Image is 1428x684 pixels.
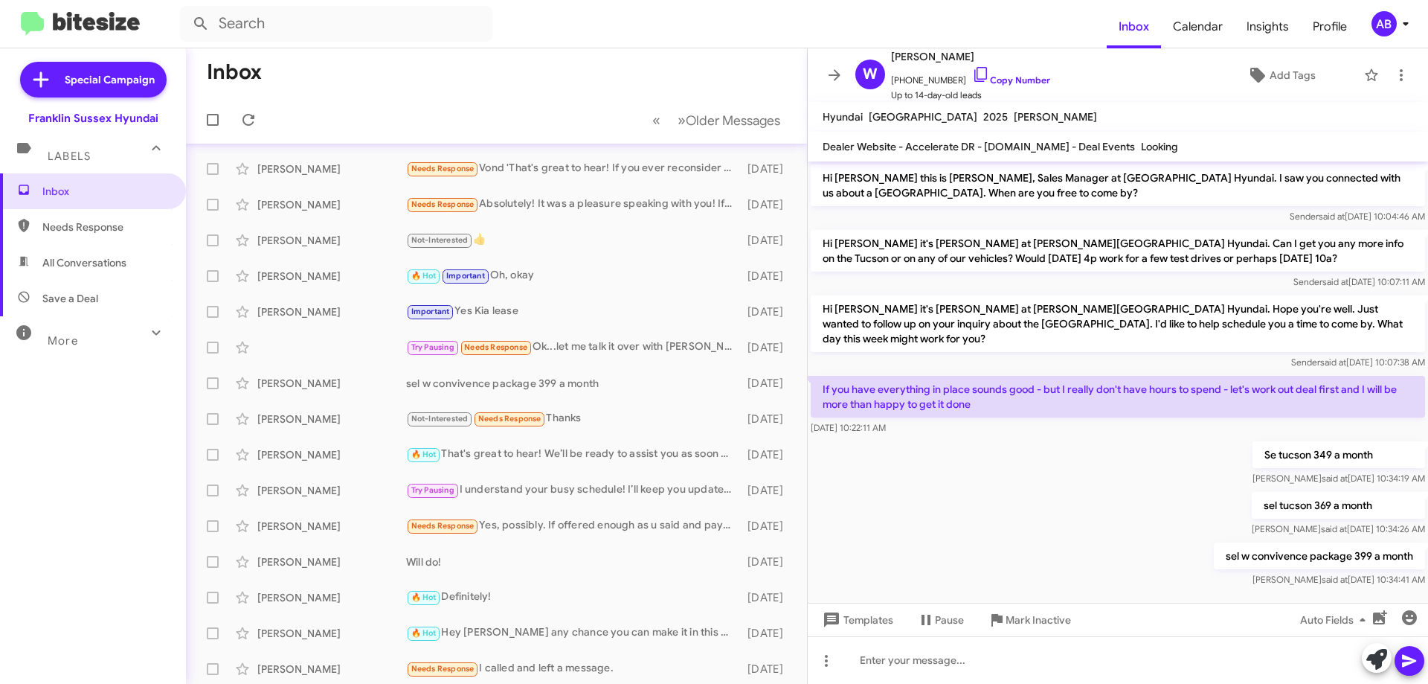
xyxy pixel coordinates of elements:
[811,376,1425,418] p: If you have everything in place sounds good - but I really don't have hours to spend - let's work...
[406,231,740,249] div: 👍
[740,340,795,355] div: [DATE]
[406,303,740,320] div: Yes Kia lease
[1291,357,1425,368] span: Sender [DATE] 10:07:38 AM
[740,197,795,212] div: [DATE]
[48,334,78,348] span: More
[1014,110,1097,124] span: [PERSON_NAME]
[811,164,1425,206] p: Hi [PERSON_NAME] this is [PERSON_NAME], Sales Manager at [GEOGRAPHIC_DATA] Hyundai. I saw you con...
[1322,473,1348,484] span: said at
[406,160,740,177] div: Vond 'That's great to hear! If you ever reconsider or have any questions about your car, feel fre...
[406,660,740,677] div: I called and left a message.
[1322,574,1348,585] span: said at
[411,235,469,245] span: Not-Interested
[740,162,795,176] div: [DATE]
[1252,574,1425,585] span: [PERSON_NAME] [DATE] 10:34:41 AM
[669,105,789,135] button: Next
[406,624,740,642] div: Hey [PERSON_NAME] any chance you can make it in this week? we have a great assortment of vehicle ...
[1288,607,1383,633] button: Auto Fields
[411,164,475,173] span: Needs Response
[257,412,406,426] div: [PERSON_NAME]
[257,376,406,391] div: [PERSON_NAME]
[257,554,406,569] div: [PERSON_NAME]
[406,267,740,284] div: Oh, okay
[20,62,167,98] a: Special Campaign
[411,307,450,316] span: Important
[411,628,437,638] span: 🔥 Hot
[1301,5,1359,48] a: Profile
[863,63,878,86] span: W
[257,590,406,605] div: [PERSON_NAME]
[257,626,406,641] div: [PERSON_NAME]
[686,112,780,129] span: Older Messages
[406,446,740,463] div: That's great to hear! We’ll be ready to assist you as soon as you arrive. Safe travels!
[446,271,485,281] span: Important
[478,414,541,423] span: Needs Response
[905,607,976,633] button: Pause
[411,592,437,602] span: 🔥 Hot
[652,111,660,130] span: «
[808,607,905,633] button: Templates
[740,662,795,677] div: [DATE]
[811,230,1425,272] p: Hi [PERSON_NAME] it's [PERSON_NAME] at [PERSON_NAME][GEOGRAPHIC_DATA] Hyundai. Can I get you any ...
[1290,211,1425,222] span: Sender [DATE] 10:04:46 AM
[869,110,977,124] span: [GEOGRAPHIC_DATA]
[1293,276,1425,287] span: Sender [DATE] 10:07:11 AM
[740,626,795,641] div: [DATE]
[406,517,740,534] div: Yes, possibly. If offered enough as u said and payments on new vehicle are less than what we have...
[257,483,406,498] div: [PERSON_NAME]
[740,376,795,391] div: [DATE]
[1252,492,1425,519] p: sel tucson 369 a month
[1006,607,1071,633] span: Mark Inactive
[972,74,1050,86] a: Copy Number
[1235,5,1301,48] a: Insights
[257,197,406,212] div: [PERSON_NAME]
[257,304,406,319] div: [PERSON_NAME]
[1320,357,1346,368] span: said at
[811,295,1425,352] p: Hi [PERSON_NAME] it's [PERSON_NAME] at [PERSON_NAME][GEOGRAPHIC_DATA] Hyundai. Hope you're well. ...
[678,111,686,130] span: »
[1204,62,1357,89] button: Add Tags
[42,255,126,270] span: All Conversations
[1214,543,1425,569] p: sel w convivence package 399 a month
[42,184,169,199] span: Inbox
[740,483,795,498] div: [DATE]
[406,376,740,391] div: sel w convivence package 399 a month
[406,339,740,356] div: Ok...let me talk it over with [PERSON_NAME] will get back to you.
[740,554,795,569] div: [DATE]
[1371,11,1397,36] div: AB
[740,269,795,284] div: [DATE]
[811,422,886,433] span: [DATE] 10:22:11 AM
[28,111,158,126] div: Franklin Sussex Hyundai
[257,269,406,284] div: [PERSON_NAME]
[1270,62,1316,89] span: Add Tags
[1252,441,1425,468] p: Se tucson 349 a month
[644,105,789,135] nav: Page navigation example
[257,662,406,677] div: [PERSON_NAME]
[411,414,469,423] span: Not-Interested
[257,447,406,462] div: [PERSON_NAME]
[1319,211,1345,222] span: said at
[740,590,795,605] div: [DATE]
[1107,5,1161,48] a: Inbox
[464,342,527,352] span: Needs Response
[1359,11,1412,36] button: AB
[65,72,155,87] span: Special Campaign
[406,410,740,427] div: Thanks
[411,271,437,281] span: 🔥 Hot
[406,482,740,499] div: I understand your busy schedule! I’ll keep you updated on any promotions. Whenever you’re ready t...
[1161,5,1235,48] a: Calendar
[1321,523,1347,534] span: said at
[411,485,454,495] span: Try Pausing
[406,554,740,569] div: Will do!
[257,519,406,534] div: [PERSON_NAME]
[411,521,475,531] span: Needs Response
[983,110,1008,124] span: 2025
[42,291,98,306] span: Save a Deal
[1141,140,1178,153] span: Looking
[820,607,893,633] span: Templates
[1322,276,1348,287] span: said at
[180,6,492,42] input: Search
